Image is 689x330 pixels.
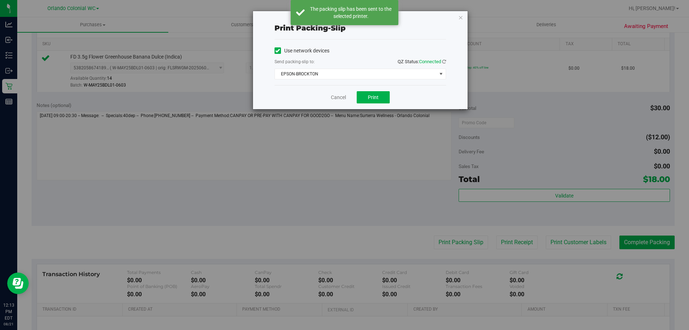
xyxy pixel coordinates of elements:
[357,91,390,103] button: Print
[275,69,437,79] span: EPSON-BROCKTON
[368,94,379,100] span: Print
[436,69,445,79] span: select
[275,59,315,65] label: Send packing-slip to:
[275,24,346,32] span: Print packing-slip
[331,94,346,101] a: Cancel
[275,47,329,55] label: Use network devices
[419,59,441,64] span: Connected
[398,59,446,64] span: QZ Status:
[7,273,29,294] iframe: Resource center
[309,5,393,20] div: The packing slip has been sent to the selected printer.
